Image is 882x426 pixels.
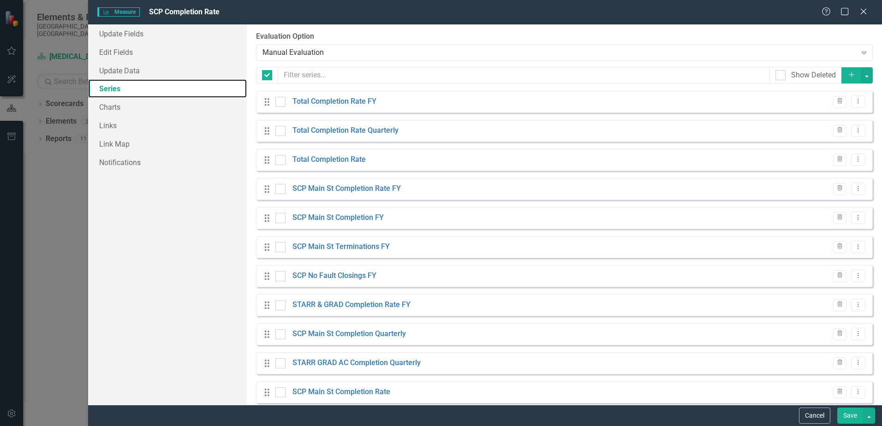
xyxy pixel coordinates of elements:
[292,242,390,252] a: SCP Main St Terminations FY
[88,135,247,153] a: Link Map
[292,387,390,397] a: SCP Main St Completion Rate
[799,408,830,424] button: Cancel
[292,213,384,223] a: SCP Main St Completion FY
[292,358,421,368] a: STARR GRAD AC Completion Quarterly
[292,271,376,281] a: SCP No Fault Closings FY
[88,98,247,116] a: Charts
[88,116,247,135] a: Links
[88,24,247,43] a: Update Fields
[292,300,411,310] a: STARR & GRAD Completion Rate FY
[88,61,247,80] a: Update Data
[88,153,247,172] a: Notifications
[292,125,399,136] a: Total Completion Rate Quarterly
[262,47,856,58] div: Manual Evaluation
[791,70,836,81] div: Show Deleted
[292,183,401,194] a: SCP Main St Completion Rate FY
[292,329,406,339] a: SCP Main St Completion Quarterly
[88,43,247,61] a: Edit Fields
[292,154,366,165] a: Total Completion Rate
[97,7,139,17] span: Measure
[292,96,376,107] a: Total Completion Rate FY
[149,7,220,16] span: SCP Completion Rate
[256,31,873,42] label: Evaluation Option
[278,67,770,84] input: Filter series...
[88,79,247,98] a: Series
[837,408,863,424] button: Save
